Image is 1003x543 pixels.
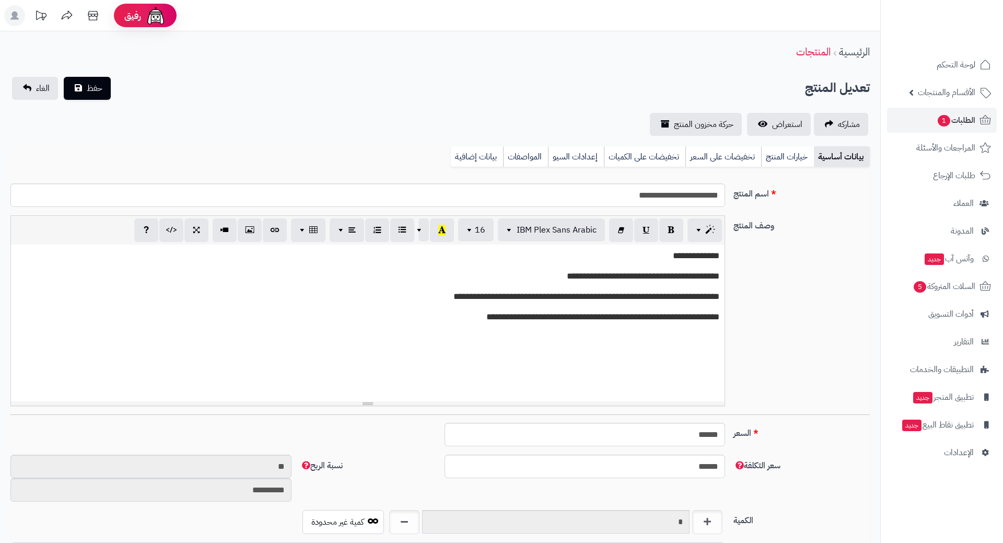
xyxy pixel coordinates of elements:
[814,146,870,167] a: بيانات أساسية
[887,274,997,299] a: السلات المتروكة5
[953,196,974,211] span: العملاء
[12,77,58,100] a: الغاء
[36,82,50,95] span: الغاء
[28,5,54,29] a: تحديثات المنصة
[761,146,814,167] a: خيارات المنتج
[729,423,874,440] label: السعر
[925,253,944,265] span: جديد
[517,224,597,236] span: IBM Plex Sans Arabic
[951,224,974,238] span: المدونة
[916,141,975,155] span: المراجعات والأسئلة
[914,281,926,293] span: 5
[887,302,997,327] a: أدوات التسويق
[887,385,997,410] a: تطبيق المتجرجديد
[913,392,932,403] span: جديد
[887,108,997,133] a: الطلبات1
[933,168,975,183] span: طلبات الإرجاع
[604,146,685,167] a: تخفيضات على الكميات
[814,113,868,136] a: مشاركه
[932,29,993,51] img: logo-2.png
[729,183,874,200] label: اسم المنتج
[887,52,997,77] a: لوحة التحكم
[145,5,166,26] img: ai-face.png
[805,77,870,99] h2: تعديل المنتج
[913,279,975,294] span: السلات المتروكة
[887,246,997,271] a: وآتس آبجديد
[901,418,974,432] span: تطبيق نقاط البيع
[796,44,831,60] a: المنتجات
[498,218,605,241] button: IBM Plex Sans Arabic
[548,146,604,167] a: إعدادات السيو
[887,163,997,188] a: طلبات الإرجاع
[887,412,997,437] a: تطبيق نقاط البيعجديد
[729,510,874,527] label: الكمية
[87,82,102,95] span: حفظ
[451,146,503,167] a: بيانات إضافية
[937,113,975,128] span: الطلبات
[887,440,997,465] a: الإعدادات
[64,77,111,100] button: حفظ
[944,445,974,460] span: الإعدادات
[839,44,870,60] a: الرئيسية
[674,118,733,131] span: حركة مخزون المنتج
[928,307,974,321] span: أدوات التسويق
[924,251,974,266] span: وآتس آب
[729,215,874,232] label: وصف المنتج
[733,459,780,472] span: سعر التكلفة
[887,135,997,160] a: المراجعات والأسئلة
[124,9,141,22] span: رفيق
[475,224,485,236] span: 16
[685,146,761,167] a: تخفيضات على السعر
[887,329,997,354] a: التقارير
[902,420,922,431] span: جديد
[887,218,997,244] a: المدونة
[887,191,997,216] a: العملاء
[912,390,974,405] span: تطبيق المتجر
[887,357,997,382] a: التطبيقات والخدمات
[910,362,974,377] span: التطبيقات والخدمات
[650,113,742,136] a: حركة مخزون المنتج
[937,57,975,72] span: لوحة التحكم
[954,334,974,349] span: التقارير
[300,459,343,472] span: نسبة الربح
[938,115,950,126] span: 1
[838,118,860,131] span: مشاركه
[772,118,802,131] span: استعراض
[747,113,811,136] a: استعراض
[458,218,494,241] button: 16
[503,146,548,167] a: المواصفات
[918,85,975,100] span: الأقسام والمنتجات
